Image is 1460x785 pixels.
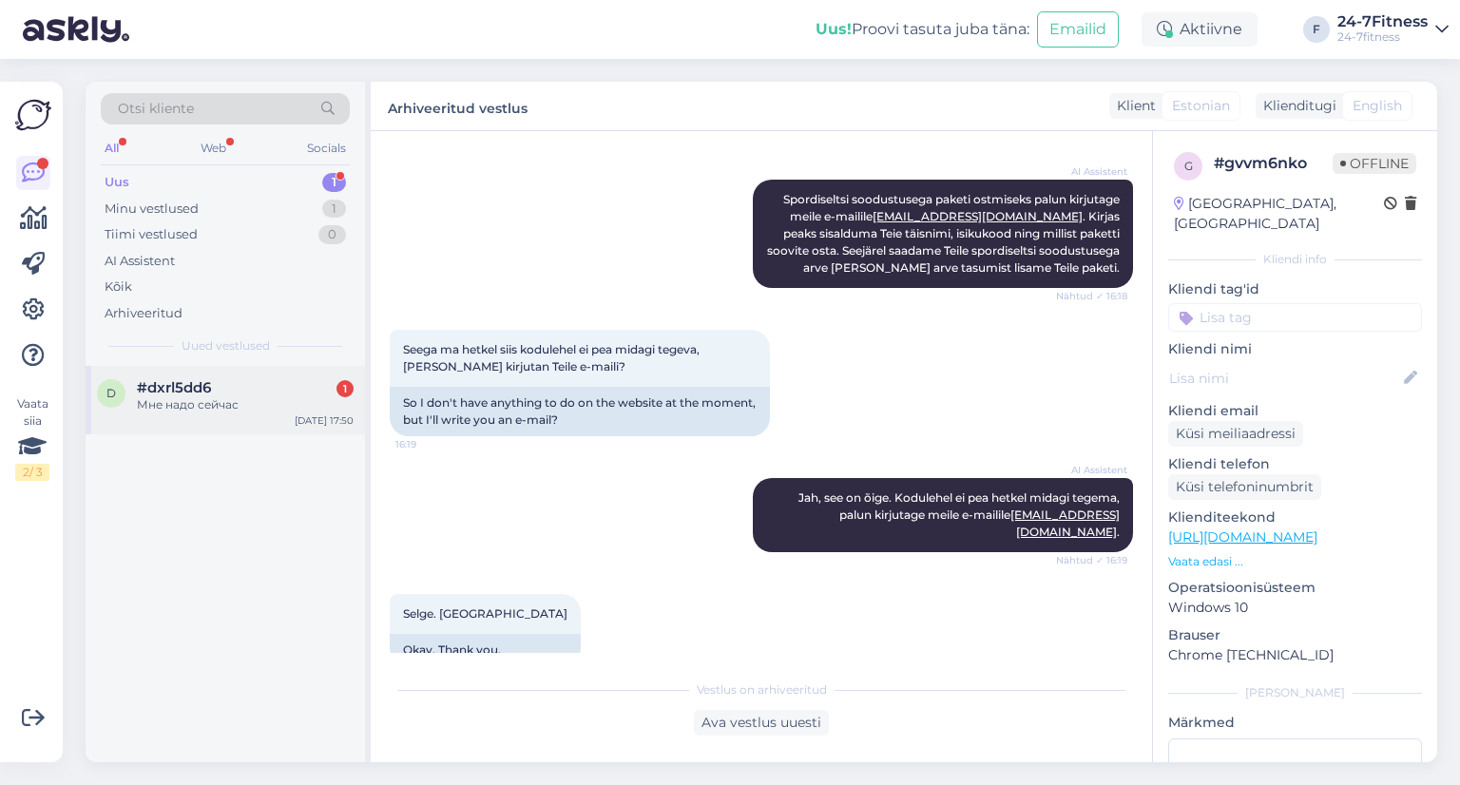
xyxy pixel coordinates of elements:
div: Vaata siia [15,395,49,481]
div: 0 [318,225,346,244]
div: Ava vestlus uuesti [694,710,829,736]
div: Proovi tasuta juba täna: [816,18,1029,41]
span: AI Assistent [1056,164,1127,179]
a: 24-7Fitness24-7fitness [1337,14,1449,45]
div: So I don't have anything to do on the website at the moment, but I'll write you an e-mail? [390,387,770,436]
div: AI Assistent [105,252,175,271]
span: Uued vestlused [182,337,270,354]
div: # gvvm6nko [1214,152,1333,175]
span: #dxrl5dd6 [137,379,211,396]
p: Kliendi email [1168,401,1422,421]
div: All [101,136,123,161]
div: Kliendi info [1168,251,1422,268]
span: Selge. [GEOGRAPHIC_DATA] [403,606,567,621]
input: Lisa nimi [1169,368,1400,389]
span: d [106,386,116,400]
p: Brauser [1168,625,1422,645]
div: Tiimi vestlused [105,225,198,244]
div: Minu vestlused [105,200,199,219]
p: Operatsioonisüsteem [1168,578,1422,598]
label: Arhiveeritud vestlus [388,93,528,119]
div: Aktiivne [1142,12,1258,47]
div: Küsi telefoninumbrit [1168,474,1321,500]
span: Nähtud ✓ 16:19 [1056,553,1127,567]
div: 1 [322,200,346,219]
div: 24-7Fitness [1337,14,1428,29]
span: Spordiseltsi soodustusega paketi ostmiseks palun kirjutage meile e-mailile . Kirjas peaks sisaldu... [767,192,1123,275]
input: Lisa tag [1168,303,1422,332]
span: Vestlus on arhiveeritud [697,681,827,699]
span: 16:19 [395,437,467,451]
button: Emailid [1037,11,1119,48]
p: Chrome [TECHNICAL_ID] [1168,645,1422,665]
span: Otsi kliente [118,99,194,119]
div: Мне надо сейчас [137,396,354,413]
div: Küsi meiliaadressi [1168,421,1303,447]
div: Okay. Thank you. [390,634,581,666]
div: 2 / 3 [15,464,49,481]
img: Askly Logo [15,97,51,133]
div: Web [197,136,230,161]
div: [PERSON_NAME] [1168,684,1422,701]
div: Arhiveeritud [105,304,182,323]
div: Kõik [105,278,132,297]
div: Socials [303,136,350,161]
div: Uus [105,173,129,192]
b: Uus! [816,20,852,38]
div: [GEOGRAPHIC_DATA], [GEOGRAPHIC_DATA] [1174,194,1384,234]
a: [EMAIL_ADDRESS][DOMAIN_NAME] [1010,507,1120,539]
p: Märkmed [1168,713,1422,733]
span: Seega ma hetkel siis kodulehel ei pea midagi tegeva, [PERSON_NAME] kirjutan Teile e-maili? [403,342,702,373]
div: F [1303,16,1330,43]
span: g [1184,159,1193,173]
p: Windows 10 [1168,598,1422,618]
p: Kliendi nimi [1168,339,1422,359]
div: 1 [322,173,346,192]
span: Offline [1333,153,1416,174]
span: Estonian [1172,96,1230,116]
a: [EMAIL_ADDRESS][DOMAIN_NAME] [873,209,1083,223]
p: Kliendi telefon [1168,454,1422,474]
span: Nähtud ✓ 16:18 [1056,289,1127,303]
a: [URL][DOMAIN_NAME] [1168,528,1317,546]
div: Klient [1109,96,1156,116]
div: [DATE] 17:50 [295,413,354,428]
div: 24-7fitness [1337,29,1428,45]
div: 1 [336,380,354,397]
div: Klienditugi [1256,96,1336,116]
p: Vaata edasi ... [1168,553,1422,570]
p: Kliendi tag'id [1168,279,1422,299]
span: English [1353,96,1402,116]
p: Klienditeekond [1168,507,1422,527]
span: AI Assistent [1056,463,1127,477]
span: Jah, see on õige. Kodulehel ei pea hetkel midagi tegema, palun kirjutage meile e-mailile . [798,490,1123,539]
